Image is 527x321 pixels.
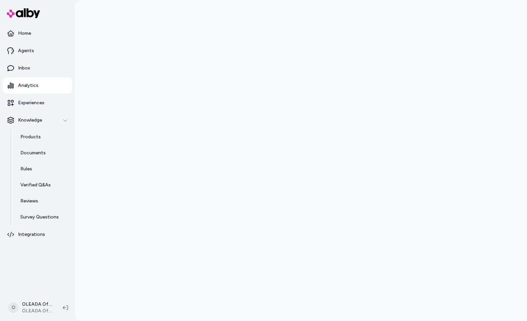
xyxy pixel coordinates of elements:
a: Documents [14,145,72,161]
a: Experiences [3,95,72,111]
a: Integrations [3,226,72,243]
p: Home [18,30,31,37]
a: Home [3,25,72,41]
p: Documents [20,150,46,156]
a: Analytics [3,77,72,94]
span: O [8,302,19,313]
p: Inbox [18,65,30,71]
img: alby Logo [7,8,40,18]
a: Products [14,129,72,145]
a: Agents [3,43,72,59]
p: Survey Questions [20,214,59,220]
p: Integrations [18,231,45,238]
p: Experiences [18,100,44,106]
button: Knowledge [3,112,72,128]
span: OLEADA Official [22,308,52,314]
a: Rules [14,161,72,177]
p: Products [20,134,41,140]
button: OOLEADA Official ShopifyOLEADA Official [4,297,57,318]
p: Rules [20,166,32,172]
p: Analytics [18,82,38,89]
p: Reviews [20,198,38,204]
p: Knowledge [18,117,42,124]
a: Verified Q&As [14,177,72,193]
p: Verified Q&As [20,182,51,188]
p: Agents [18,47,34,54]
p: OLEADA Official Shopify [22,301,52,308]
a: Inbox [3,60,72,76]
a: Survey Questions [14,209,72,225]
a: Reviews [14,193,72,209]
